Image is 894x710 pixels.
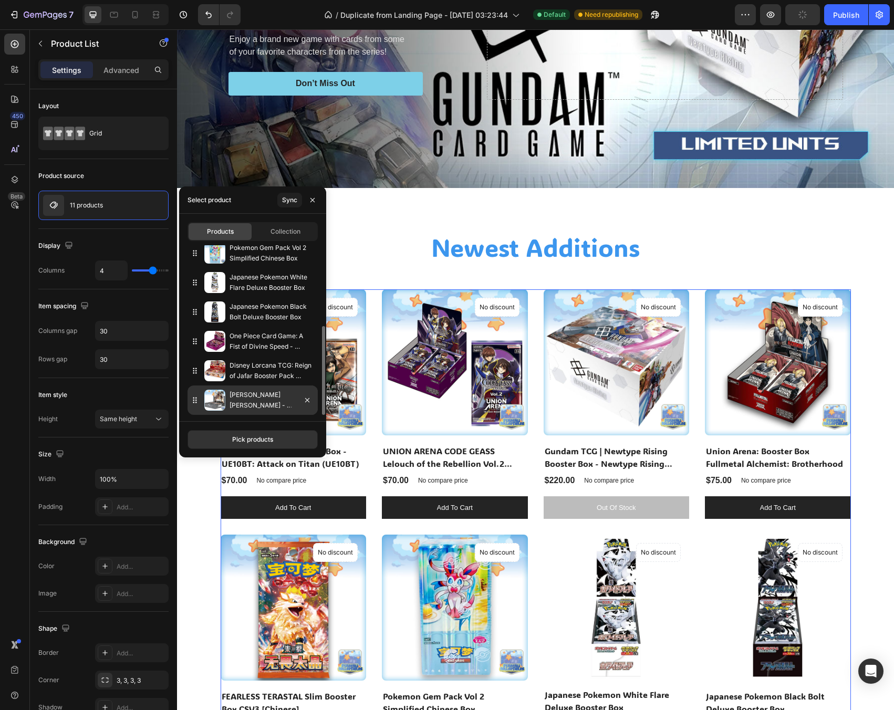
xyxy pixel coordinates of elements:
a: FEARLESS TERASTAL Slim Booster Box CSV3 [Chinese] [44,660,190,687]
a: Japanese Pokemon Black Bolt Deluxe Booster Box [528,505,674,651]
p: No discount [626,518,661,528]
span: / [336,9,338,20]
p: One Piece Card Game: A Fist of Divine Speed - Booster Box OP-11 [230,331,314,352]
div: Corner [38,675,59,685]
div: Beta [8,192,25,201]
div: Padding [38,502,63,511]
div: Layout [38,101,59,111]
div: Product source [38,171,84,181]
span: Products [207,227,234,236]
input: Auto [96,469,168,488]
div: Pick products [232,435,273,444]
a: Gundam TCG | Newtype Rising Booster Box - Newtype Rising (GD01) [367,414,513,442]
p: No discount [464,273,499,283]
img: collections [204,301,225,322]
button: Sync [277,193,302,207]
a: Union Arena: Booster Box Fullmetal Alchemist: Brotherhood [528,414,674,442]
span: Duplicate from Landing Page - [DATE] 03:23:44 [340,9,508,20]
div: Background [38,535,89,549]
input: Auto [96,350,168,369]
div: 450 [10,112,25,120]
div: $220.00 [367,444,399,458]
a: Pokemon Gem Pack Vol 2 Simplified Chinese Box [205,505,351,651]
div: Height [38,414,58,424]
div: Add to cart [260,473,296,484]
p: Settings [52,65,81,76]
div: Open Intercom Messenger [858,659,883,684]
p: No compare price [241,448,291,454]
button: Same height [95,410,169,429]
p: [PERSON_NAME] [PERSON_NAME] - GODDESS OF VICTORY: NIKKE Booster Box (English) [230,390,314,411]
div: Add... [117,503,166,512]
div: Select product [188,195,231,205]
div: Add... [117,589,166,599]
img: collections [204,272,225,293]
div: Out Of Stock [420,473,459,484]
div: $75.00 [528,444,556,458]
button: Pick products [188,430,318,449]
div: 3, 3, 3, 3 [117,676,166,685]
p: Advanced [103,65,139,76]
a: Pokemon Gem Pack Vol 2 Simplified Chinese Box [205,660,351,687]
button: Publish [824,4,868,25]
button: Add to cart [528,467,674,490]
img: collections [204,360,225,381]
a: Gundam TCG | Newtype Rising Booster Box - Newtype Rising (GD01) [367,260,513,406]
div: Columns gap [38,326,77,336]
p: Japanese Pokemon Black Bolt Deluxe Booster Box [230,301,314,322]
span: Default [544,10,566,19]
p: No compare price [407,448,457,454]
input: Auto [96,261,127,280]
div: Shape [38,622,72,636]
p: 11 products [70,202,103,209]
p: No discount [464,518,499,528]
button: Out Of Stock [367,467,513,490]
img: collections [204,331,225,352]
span: Need republishing [585,10,638,19]
iframe: Design area [177,29,894,710]
a: FEARLESS TERASTAL Slim Booster Box CSV3 [Chinese] [44,505,190,651]
a: Japanese Pokemon Black Bolt Deluxe Booster Box [528,660,674,687]
div: Display [38,239,75,253]
div: Undo/Redo [198,4,241,25]
div: Grid [89,121,153,145]
div: Border [38,648,59,657]
div: Product List [57,245,97,255]
p: No discount [303,518,338,528]
p: 7 [69,8,74,21]
a: UNION ARENA CODE GEASS Lelouch of the Rebellion Vol.2 [UEX03BT] Booster Box [205,260,351,406]
p: Product List [51,37,140,50]
div: Add... [117,649,166,658]
div: Color [38,561,55,571]
img: product feature img [43,195,64,216]
a: Union Arena: Booster Box Fullmetal Alchemist: Brotherhood [528,260,674,406]
div: Item spacing [38,299,91,314]
span: Collection [271,227,300,236]
div: Rows gap [38,354,67,364]
p: No discount [141,518,176,528]
div: Publish [833,9,859,20]
a: Japanese Pokemon White Flare Deluxe Booster Box [367,658,513,685]
p: No discount [626,273,661,283]
div: Sync [282,195,297,205]
div: Columns [38,266,65,275]
a: UNION ARENA CODE GEASS Lelouch of the Rebellion Vol.2 [UEX03BT] Booster Box [205,414,351,442]
p: Pokemon Gem Pack Vol 2 Simplified Chinese Box [230,243,314,264]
